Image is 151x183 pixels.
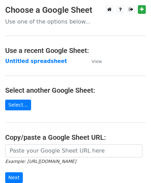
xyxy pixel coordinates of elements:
a: Untitled spreadsheet [5,58,67,64]
input: Next [5,172,23,183]
h4: Copy/paste a Google Sheet URL: [5,133,146,141]
h4: Use a recent Google Sheet: [5,46,146,55]
h4: Select another Google Sheet: [5,86,146,94]
small: Example: [URL][DOMAIN_NAME] [5,159,76,164]
a: Select... [5,100,31,110]
input: Paste your Google Sheet URL here [5,144,142,157]
p: Use one of the options below... [5,18,146,25]
small: View [92,59,102,64]
a: View [85,58,102,64]
h3: Choose a Google Sheet [5,5,146,15]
